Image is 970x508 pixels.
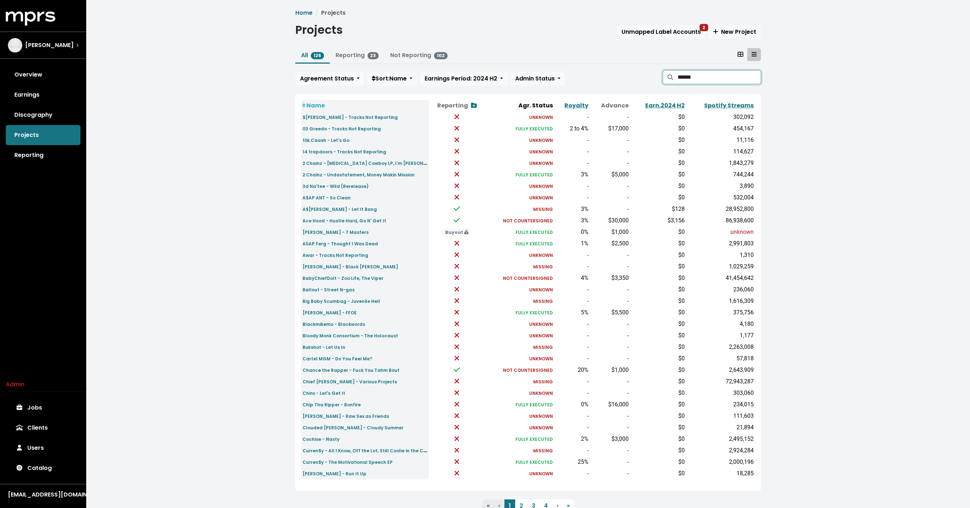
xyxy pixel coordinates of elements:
[302,308,357,317] a: [PERSON_NAME] - FFOE
[367,72,417,86] button: Sort:Name
[554,157,590,169] td: -
[529,356,553,362] small: UNKNOWN
[704,101,754,110] a: Spotify Streams
[590,341,630,353] td: -
[302,241,378,247] small: ASAP Ferg - Thought I Was Dead
[302,252,368,258] small: Awar - Tracks Not Reporting
[554,111,590,123] td: -
[429,100,485,111] th: Reporting
[678,70,761,84] input: Search projects
[6,65,80,85] a: Overview
[554,422,590,433] td: -
[485,100,554,111] th: Agr. Status
[554,468,590,479] td: -
[590,295,630,307] td: -
[6,398,80,418] a: Jobs
[630,111,686,123] td: $0
[686,364,755,376] td: 2,643,909
[752,51,757,57] svg: Table View
[708,25,761,39] button: New Project
[302,206,377,212] small: A$[PERSON_NAME] - Let It Bang
[302,126,381,132] small: 03 Greedo - Tracks Not Reporting
[630,422,686,433] td: $0
[302,458,393,466] a: Curren$y - The Motivational Speech EP
[590,134,630,146] td: -
[686,353,755,364] td: 57,818
[686,399,755,410] td: 234,015
[302,182,369,190] a: 3d Na'tee - Wild (Rerelease)
[295,23,343,37] h1: Projects
[302,356,372,362] small: Cartel MGM - Do You Feel Me?
[516,402,553,408] small: FULLY EXECUTED
[302,172,415,178] small: 2 Chainz - Undastatement, Money Makin Mission
[302,262,398,271] a: [PERSON_NAME] - Black [PERSON_NAME]
[503,275,553,281] small: NOT COUNTERSIGNED
[630,123,686,134] td: $0
[533,448,553,454] small: MISSING
[442,228,471,236] span: Buyout
[630,468,686,479] td: $0
[25,41,74,50] span: [PERSON_NAME]
[529,413,553,419] small: UNKNOWN
[630,318,686,330] td: $0
[302,446,428,454] a: Curren$y - All I Know, Off the Lot, Still Coolie in the Cut
[313,9,346,17] li: Projects
[554,169,590,180] td: 3%
[686,157,755,169] td: 1,843,279
[686,134,755,146] td: 11,116
[302,275,383,281] small: BabyChiefDoIt - Zoo Life, The Viper
[8,490,78,499] div: [EMAIL_ADDRESS][DOMAIN_NAME]
[302,331,398,340] a: Bloody Monk Consortium - The Holocaust
[302,321,365,327] small: Blackmikemo - Blackwords
[590,456,630,468] td: -
[302,366,399,374] a: Chance the Rapper - Fuck You Tahm Bout
[529,321,553,327] small: UNKNOWN
[390,51,448,59] a: Not Reporting102
[611,366,629,373] span: $1,000
[630,226,686,238] td: $0
[554,238,590,249] td: 1%
[554,146,590,157] td: -
[686,146,755,157] td: 114,627
[301,100,429,111] th: Name
[6,490,80,499] button: [EMAIL_ADDRESS][DOMAIN_NAME]
[630,180,686,192] td: $0
[630,330,686,341] td: $0
[590,192,630,203] td: -
[515,74,555,83] span: Admin Status
[630,203,686,215] td: $128
[302,344,345,350] small: Bukshot - Let Us In
[295,9,313,17] a: Home
[686,422,755,433] td: 21,894
[516,172,553,178] small: FULLY EXECUTED
[590,203,630,215] td: -
[686,249,755,261] td: 1,310
[6,105,80,125] a: Discography
[630,433,686,445] td: $0
[554,364,590,376] td: 20%
[590,330,630,341] td: -
[554,330,590,341] td: -
[630,376,686,387] td: $0
[554,284,590,295] td: -
[554,261,590,272] td: -
[686,295,755,307] td: 1,616,309
[302,471,366,477] small: [PERSON_NAME] - Run It Up
[611,240,629,247] span: $2,500
[630,353,686,364] td: $0
[630,387,686,399] td: $0
[372,74,407,83] span: Sort: Name
[590,100,630,111] th: Advance
[302,228,369,236] a: [PERSON_NAME] - 7 Masters
[554,272,590,284] td: 4%
[516,229,553,235] small: FULLY EXECUTED
[302,298,380,304] small: Big Baby Scumbag - Juvenile Hell
[686,111,755,123] td: 302,092
[529,471,553,477] small: UNKNOWN
[686,238,755,249] td: 2,991,803
[590,387,630,399] td: -
[590,146,630,157] td: -
[529,425,553,431] small: UNKNOWN
[554,192,590,203] td: -
[295,72,364,86] button: Agreement Status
